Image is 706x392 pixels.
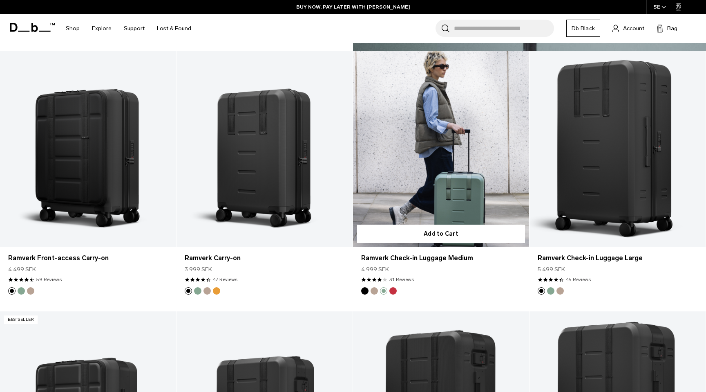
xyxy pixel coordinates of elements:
[213,276,237,283] a: 47 reviews
[18,287,25,295] button: Green Ray
[8,287,16,295] button: Black Out
[529,51,706,247] a: Ramverk Check-in Luggage Large
[361,265,389,274] span: 4 999 SEK
[353,51,529,247] a: Ramverk Check-in Luggage Medium Green Ray
[371,287,378,295] button: Fogbow Beige
[296,3,410,11] a: BUY NOW, PAY LATER WITH [PERSON_NAME]
[538,287,545,295] button: Black Out
[612,23,644,33] a: Account
[556,287,564,295] button: Fogbow Beige
[4,315,38,324] p: Bestseller
[657,23,677,33] button: Bag
[538,265,565,274] span: 5 499 SEK
[176,51,353,247] a: Ramverk Carry-on
[360,23,448,45] h2: Ramverk Pro
[92,14,112,43] a: Explore
[203,287,211,295] button: Fogbow Beige
[547,287,554,295] button: Green Ray
[66,14,80,43] a: Shop
[538,253,697,263] a: Ramverk Check-in Luggage Large
[389,276,414,283] a: 31 reviews
[361,287,369,295] button: Black Out
[389,287,397,295] button: Sprite Lightning Red
[36,276,62,283] a: 59 reviews
[213,287,220,295] button: Parhelion Orange
[157,14,191,43] a: Lost & Found
[60,14,197,43] nav: Main Navigation
[566,276,591,283] a: 45 reviews
[566,20,600,37] a: Db Black
[623,24,644,33] span: Account
[361,253,521,263] a: Ramverk Check-in Luggage Medium
[185,265,212,274] span: 3 999 SEK
[27,287,34,295] button: Fogbow Beige
[8,265,36,274] span: 4 499 SEK
[667,24,677,33] span: Bag
[194,287,201,295] button: Green Ray
[357,225,525,243] button: Add to Cart
[185,253,344,263] a: Ramverk Carry-on
[185,287,192,295] button: Black Out
[124,14,145,43] a: Support
[8,253,168,263] a: Ramverk Front-access Carry-on
[380,287,387,295] button: Green Ray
